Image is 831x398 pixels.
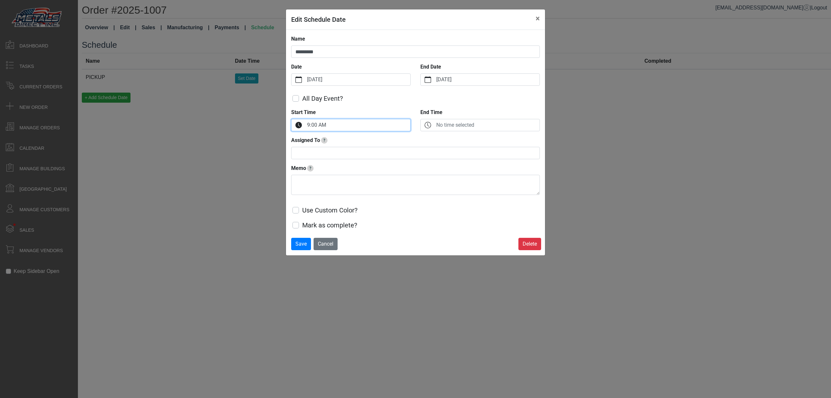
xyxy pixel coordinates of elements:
h5: Edit Schedule Date [291,15,346,24]
span: Notes or Instructions for date - ex. 'Date was rescheduled by vendor' [307,165,314,172]
button: clock [421,119,435,131]
label: Use Custom Color? [302,205,357,215]
strong: Start Time [291,109,316,115]
label: [DATE] [306,74,410,85]
strong: End Time [420,109,442,115]
svg: calendar [425,76,431,83]
svg: clock fill [295,122,302,128]
strong: End Date [420,64,441,70]
svg: clock [425,122,431,128]
span: Save [295,241,307,247]
button: Delete [518,238,541,250]
button: calendar [421,74,435,85]
label: 9:00 AM [306,119,410,131]
strong: Assigned To [291,137,320,143]
label: [DATE] [435,74,540,85]
button: calendar [291,74,306,85]
strong: Date [291,64,302,70]
button: Cancel [314,238,338,250]
strong: Memo [291,165,306,171]
strong: Name [291,36,305,42]
label: All Day Event? [302,94,343,103]
button: Close [530,9,545,28]
label: Mark as complete? [302,220,357,230]
span: Track who this date is assigned to this date - delviery driver, install crew, etc [321,137,328,144]
label: No time selected [435,119,540,131]
svg: calendar [295,76,302,83]
button: clock fill [291,119,306,131]
button: Save [291,238,311,250]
